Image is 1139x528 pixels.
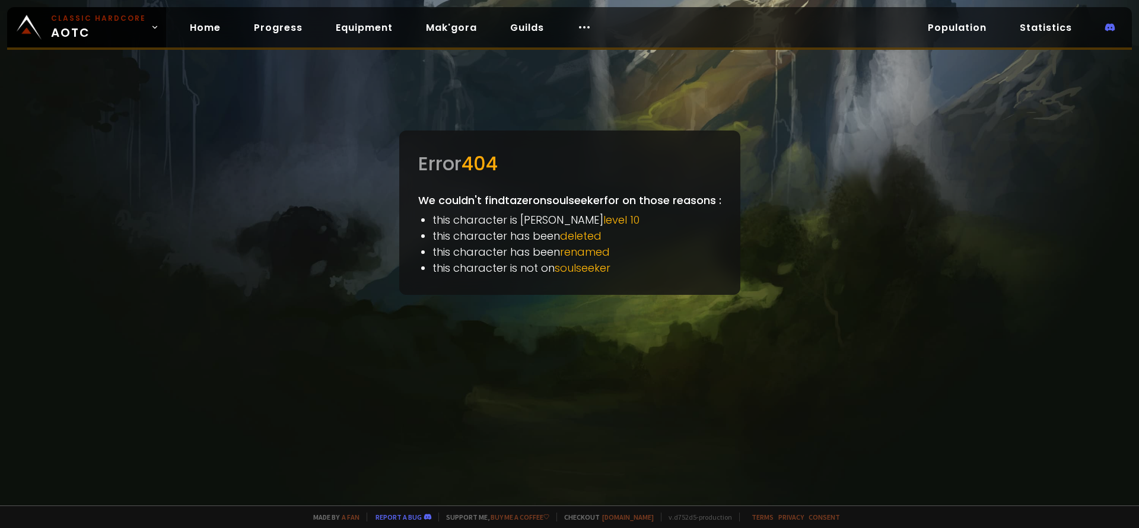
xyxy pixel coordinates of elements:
[560,228,602,243] span: deleted
[416,15,486,40] a: Mak'gora
[555,260,610,275] span: soulseeker
[376,513,422,521] a: Report a bug
[438,513,549,521] span: Support me,
[918,15,996,40] a: Population
[342,513,359,521] a: a fan
[661,513,732,521] span: v. d752d5 - production
[399,131,740,295] div: We couldn't find tazer on soulseeker for on those reasons :
[306,513,359,521] span: Made by
[491,513,549,521] a: Buy me a coffee
[51,13,146,42] span: AOTC
[462,150,498,177] span: 404
[602,513,654,521] a: [DOMAIN_NAME]
[7,7,166,47] a: Classic HardcoreAOTC
[1010,15,1081,40] a: Statistics
[51,13,146,24] small: Classic Hardcore
[432,228,721,244] li: this character has been
[432,212,721,228] li: this character is [PERSON_NAME]
[418,150,721,178] div: Error
[326,15,402,40] a: Equipment
[560,244,610,259] span: renamed
[432,260,721,276] li: this character is not on
[180,15,230,40] a: Home
[603,212,640,227] span: level 10
[778,513,804,521] a: Privacy
[244,15,312,40] a: Progress
[809,513,840,521] a: Consent
[432,244,721,260] li: this character has been
[556,513,654,521] span: Checkout
[752,513,774,521] a: Terms
[501,15,553,40] a: Guilds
